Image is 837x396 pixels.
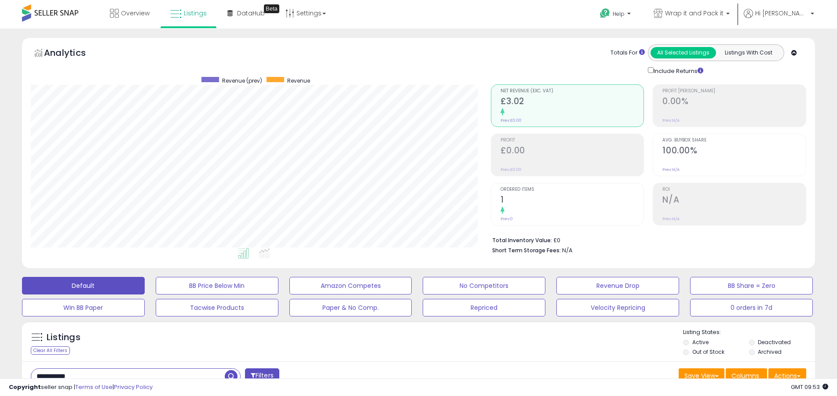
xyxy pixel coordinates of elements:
[9,383,153,392] div: seller snap | |
[501,96,644,108] h2: £3.02
[755,9,808,18] span: Hi [PERSON_NAME]
[22,277,145,294] button: Default
[501,187,644,192] span: Ordered Items
[662,96,806,108] h2: 0.00%
[758,348,782,356] label: Archived
[184,9,207,18] span: Listings
[501,167,522,172] small: Prev: £0.00
[662,138,806,143] span: Avg. Buybox Share
[692,338,709,346] label: Active
[44,47,103,61] h5: Analytics
[610,49,645,57] div: Totals For
[287,77,310,84] span: Revenue
[758,338,791,346] label: Deactivated
[683,328,815,337] p: Listing States:
[641,65,714,76] div: Include Returns
[556,277,679,294] button: Revenue Drop
[423,299,545,316] button: Repriced
[593,1,640,29] a: Help
[726,368,767,383] button: Columns
[245,368,279,384] button: Filters
[662,216,680,222] small: Prev: N/A
[423,277,545,294] button: No Competitors
[716,47,781,58] button: Listings With Cost
[121,9,150,18] span: Overview
[47,331,80,344] h5: Listings
[690,277,813,294] button: BB Share = Zero
[289,299,412,316] button: Paper & No Comp.
[662,167,680,172] small: Prev: N/A
[791,383,828,391] span: 2025-10-6 09:53 GMT
[679,368,724,383] button: Save View
[492,234,800,245] li: £0
[613,10,625,18] span: Help
[492,236,552,244] b: Total Inventory Value:
[501,216,513,222] small: Prev: 0
[556,299,679,316] button: Velocity Repricing
[768,368,806,383] button: Actions
[31,346,70,355] div: Clear All Filters
[562,246,573,254] span: N/A
[156,277,278,294] button: BB Price Below Min
[22,299,145,316] button: WIn BB Paper
[114,383,153,391] a: Privacy Policy
[501,195,644,207] h2: 1
[744,9,814,29] a: Hi [PERSON_NAME]
[662,195,806,207] h2: N/A
[665,9,724,18] span: Wrap it and Pack it
[501,89,644,94] span: Net Revenue (Exc. VAT)
[501,145,644,157] h2: £0.00
[690,299,813,316] button: 0 orders in 7d
[662,89,806,94] span: Profit [PERSON_NAME]
[289,277,412,294] button: Amazon Competes
[662,187,806,192] span: ROI
[264,4,279,13] div: Tooltip anchor
[156,299,278,316] button: Tacwise Products
[662,145,806,157] h2: 100.00%
[692,348,724,356] label: Out of Stock
[75,383,113,391] a: Terms of Use
[501,138,644,143] span: Profit
[237,9,265,18] span: DataHub
[501,118,522,123] small: Prev: £0.00
[492,247,561,254] b: Short Term Storage Fees:
[651,47,716,58] button: All Selected Listings
[662,118,680,123] small: Prev: N/A
[222,77,262,84] span: Revenue (prev)
[599,8,610,19] i: Get Help
[9,383,41,391] strong: Copyright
